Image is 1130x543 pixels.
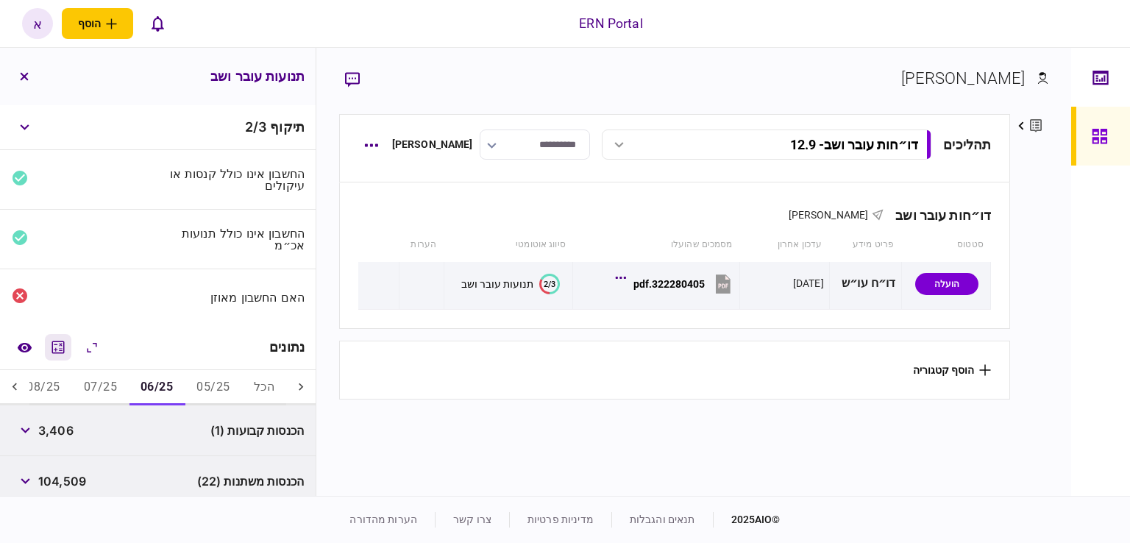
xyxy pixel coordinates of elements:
[79,334,105,361] button: הרחב\כווץ הכל
[245,119,266,135] span: 2 / 3
[45,334,71,361] button: מחשבון
[62,8,133,39] button: פתח תפריט להוספת לקוח
[164,168,305,191] div: החשבון אינו כולל קנסות או עיקולים
[901,66,1026,90] div: [PERSON_NAME]
[835,267,896,300] div: דו״ח עו״ש
[210,70,305,83] h3: תנועות עובר ושב
[461,278,533,290] div: תנועות עובר ושב
[142,8,173,39] button: פתח רשימת התראות
[242,370,286,405] button: הכל
[22,8,53,39] button: א
[913,364,991,376] button: הוסף קטגוריה
[392,137,473,152] div: [PERSON_NAME]
[619,267,734,300] button: 322280405.pdf
[129,370,185,405] button: 06/25
[270,119,305,135] span: תיקוף
[349,514,417,525] a: הערות מהדורה
[453,514,491,525] a: צרו קשר
[544,279,555,288] text: 2/3
[11,334,38,361] a: השוואה למסמך
[579,14,642,33] div: ERN Portal
[38,422,74,439] span: 3,406
[943,135,991,155] div: תהליכים
[38,472,86,490] span: 104,509
[633,278,705,290] div: 322280405.pdf
[915,273,978,295] div: הועלה
[630,514,695,525] a: תנאים והגבלות
[72,370,129,405] button: 07/25
[901,228,991,262] th: סטטוס
[197,472,304,490] span: הכנסות משתנות (22)
[461,274,560,294] button: 2/3תנועות עובר ושב
[790,137,918,152] div: דו״חות עובר ושב - 12.9
[740,228,830,262] th: עדכון אחרון
[444,228,573,262] th: סיווג אוטומטי
[527,514,594,525] a: מדיניות פרטיות
[269,340,305,355] div: נתונים
[829,228,901,262] th: פריט מידע
[185,370,241,405] button: 05/25
[399,228,444,262] th: הערות
[793,276,824,291] div: [DATE]
[15,370,71,405] button: 08/25
[573,228,740,262] th: מסמכים שהועלו
[713,512,781,528] div: © 2025 AIO
[210,422,304,439] span: הכנסות קבועות (1)
[164,291,305,303] div: האם החשבון מאוזן
[602,129,931,160] button: דו״חות עובר ושב- 12.9
[164,227,305,251] div: החשבון אינו כולל תנועות אכ״מ
[789,209,869,221] span: [PERSON_NAME]
[884,207,991,223] div: דו״חות עובר ושב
